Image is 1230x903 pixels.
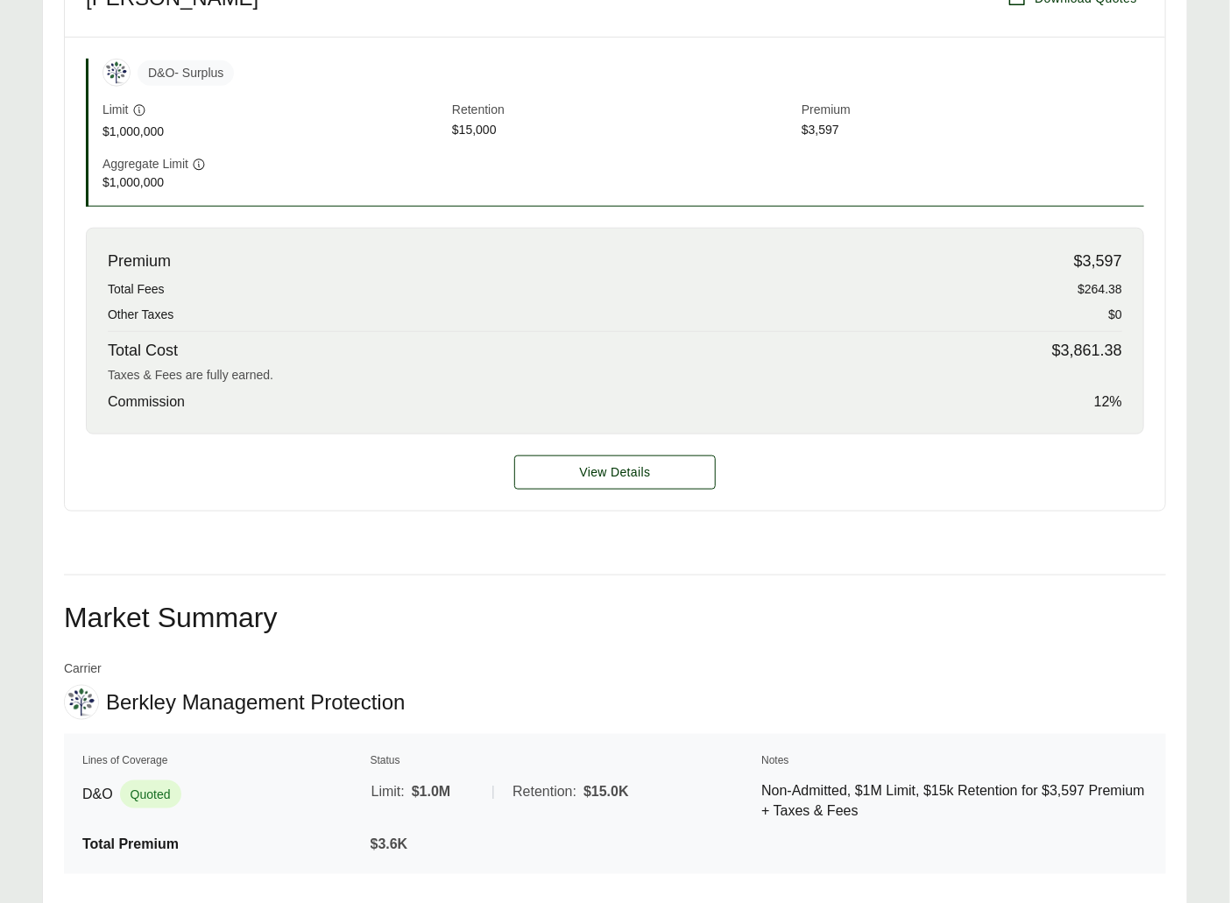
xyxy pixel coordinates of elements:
span: Other Taxes [108,306,173,324]
span: $3,597 [802,121,1144,141]
span: $15.0K [583,781,629,802]
span: $3.6K [371,837,408,852]
p: Non-Admitted, $1M Limit, $15k Retention for $3,597 Premium + Taxes & Fees [761,780,1148,822]
th: Lines of Coverage [81,751,366,769]
span: $3,597 [1074,250,1122,273]
span: Total Fees [108,280,165,299]
span: Carrier [64,660,406,678]
button: View Details [514,455,716,490]
span: Total Cost [108,339,178,363]
span: Total Premium [82,837,179,852]
span: Premium [802,101,1144,121]
th: Notes [760,751,1149,769]
span: Commission [108,392,185,413]
span: $0 [1108,306,1122,324]
span: Retention [452,101,795,121]
span: $1,000,000 [102,173,445,192]
span: $264.38 [1078,280,1122,299]
span: Aggregate Limit [102,155,188,173]
span: 12 % [1094,392,1122,413]
span: Berkley Management Protection [106,689,406,716]
h2: Market Summary [64,603,1166,631]
span: $3,861.38 [1052,339,1122,363]
span: $1.0M [412,781,450,802]
img: Berkley Management Protection [103,60,130,86]
div: Taxes & Fees are fully earned. [108,366,1122,384]
span: Quoted [120,780,181,808]
span: D&O [82,784,113,805]
span: Retention: [512,781,576,802]
span: $1,000,000 [102,123,445,141]
span: View Details [580,463,651,482]
a: Berkley MP details [514,455,716,490]
span: Premium [108,250,171,273]
span: Limit: [371,781,405,802]
span: Limit [102,101,129,119]
img: Berkley Management Protection [65,686,98,719]
span: D&O - Surplus [138,60,234,86]
th: Status [370,751,758,769]
span: | [491,784,495,799]
span: $15,000 [452,121,795,141]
